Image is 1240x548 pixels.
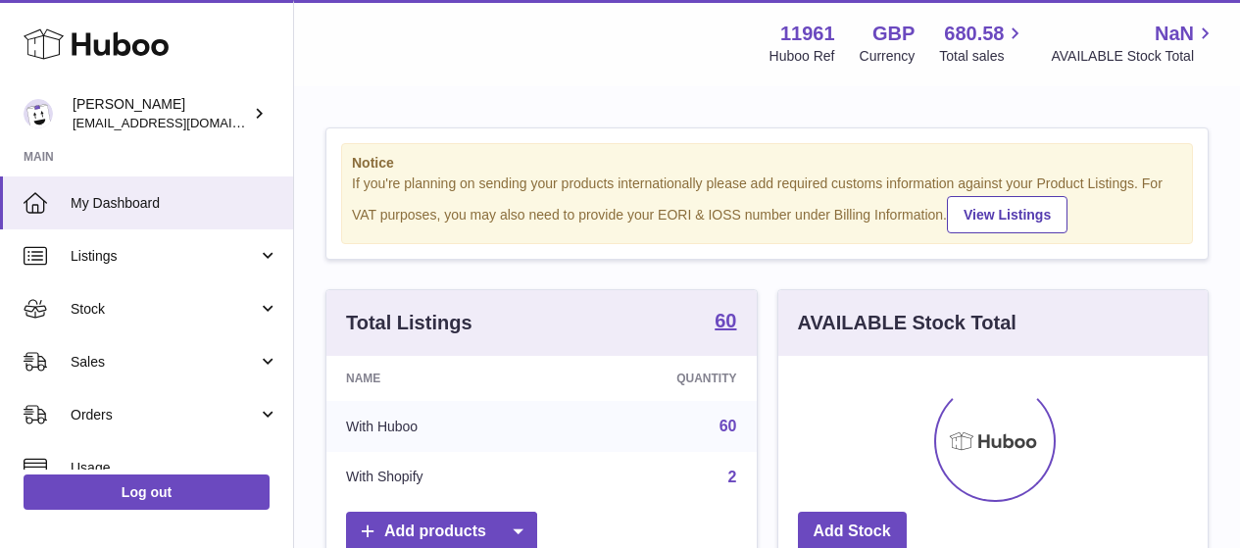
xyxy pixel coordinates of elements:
a: 60 [719,418,737,434]
span: 680.58 [944,21,1004,47]
span: Orders [71,406,258,424]
strong: Notice [352,154,1182,173]
a: 680.58 Total sales [939,21,1026,66]
strong: GBP [872,21,915,47]
span: Stock [71,300,258,319]
h3: Total Listings [346,310,472,336]
strong: 11961 [780,21,835,47]
span: My Dashboard [71,194,278,213]
span: Total sales [939,47,1026,66]
td: With Shopify [326,452,558,503]
a: Log out [24,474,270,510]
img: internalAdmin-11961@internal.huboo.com [24,99,53,128]
strong: 60 [715,311,736,330]
span: Sales [71,353,258,372]
th: Quantity [558,356,756,401]
span: AVAILABLE Stock Total [1051,47,1216,66]
div: If you're planning on sending your products internationally please add required customs informati... [352,174,1182,233]
span: [EMAIL_ADDRESS][DOMAIN_NAME] [73,115,288,130]
a: 2 [728,469,737,485]
th: Name [326,356,558,401]
h3: AVAILABLE Stock Total [798,310,1017,336]
span: Listings [71,247,258,266]
a: NaN AVAILABLE Stock Total [1051,21,1216,66]
div: [PERSON_NAME] [73,95,249,132]
span: NaN [1155,21,1194,47]
a: View Listings [947,196,1067,233]
td: With Huboo [326,401,558,452]
a: 60 [715,311,736,334]
div: Currency [860,47,916,66]
span: Usage [71,459,278,477]
div: Huboo Ref [769,47,835,66]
